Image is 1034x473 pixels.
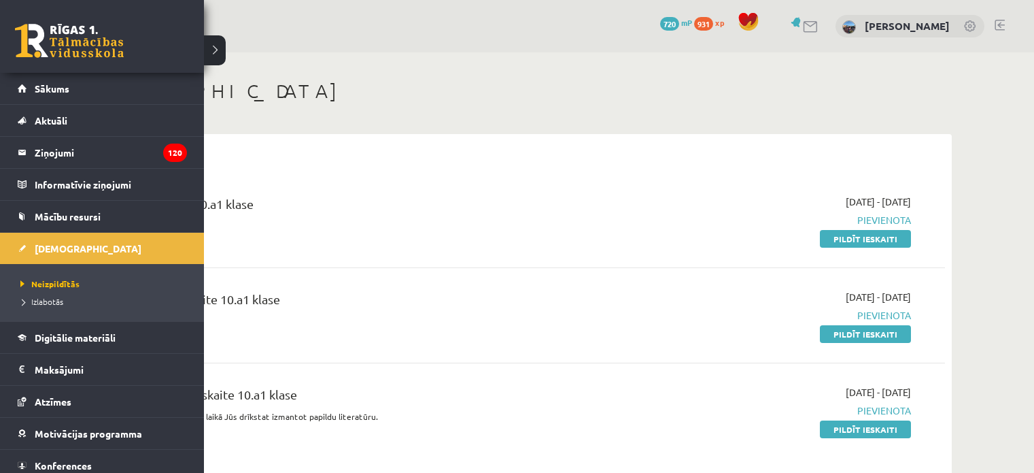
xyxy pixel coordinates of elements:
[35,331,116,344] span: Digitālie materiāli
[842,20,856,34] img: Katrīna Jirgena
[18,233,187,264] a: [DEMOGRAPHIC_DATA]
[35,82,69,95] span: Sākums
[660,17,692,28] a: 720 mP
[15,24,124,58] a: Rīgas 1. Tālmācības vidusskola
[35,395,71,408] span: Atzīmes
[655,213,911,227] span: Pievienota
[846,290,911,304] span: [DATE] - [DATE]
[35,427,142,440] span: Motivācijas programma
[820,325,911,343] a: Pildīt ieskaiti
[655,308,911,323] span: Pievienota
[35,354,187,385] legend: Maksājumi
[35,459,92,472] span: Konferences
[681,17,692,28] span: mP
[820,230,911,248] a: Pildīt ieskaiti
[694,17,731,28] a: 931 xp
[17,278,190,290] a: Neizpildītās
[846,195,911,209] span: [DATE] - [DATE]
[35,169,187,200] legend: Informatīvie ziņojumi
[17,278,80,289] span: Neizpildītās
[655,404,911,418] span: Pievienota
[18,201,187,232] a: Mācību resursi
[660,17,679,31] span: 720
[694,17,713,31] span: 931
[17,295,190,308] a: Izlabotās
[846,385,911,399] span: [DATE] - [DATE]
[865,19,950,33] a: [PERSON_NAME]
[18,418,187,449] a: Motivācijas programma
[715,17,724,28] span: xp
[18,386,187,417] a: Atzīmes
[35,210,101,223] span: Mācību resursi
[18,322,187,353] a: Digitālie materiāli
[17,296,63,307] span: Izlabotās
[35,137,187,168] legend: Ziņojumi
[18,354,187,385] a: Maksājumi
[102,385,634,410] div: Krievu valoda 1. ieskaite 10.a1 klase
[102,290,634,315] div: Ģeogrāfija 2. ieskaite 10.a1 klase
[18,169,187,200] a: Informatīvie ziņojumi
[102,195,634,220] div: Fizika 1. ieskaite 10.a1 klase
[82,80,952,103] h1: [DEMOGRAPHIC_DATA]
[18,137,187,168] a: Ziņojumi120
[18,73,187,104] a: Sākums
[820,421,911,438] a: Pildīt ieskaiti
[35,114,67,127] span: Aktuāli
[163,144,187,162] i: 120
[35,242,141,255] span: [DEMOGRAPHIC_DATA]
[102,410,634,423] p: Ieskaites darba rakstīšanas laikā Jūs drīkstat izmantot papildu literatūru.
[18,105,187,136] a: Aktuāli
